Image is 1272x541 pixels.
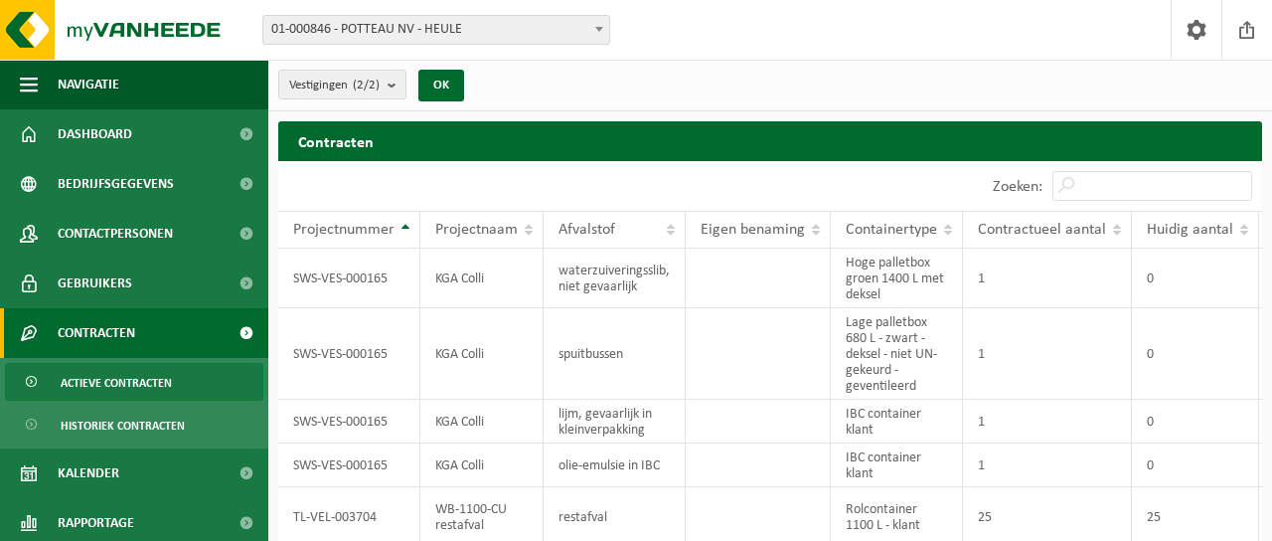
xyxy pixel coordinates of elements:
span: Navigatie [58,60,119,109]
td: SWS-VES-000165 [278,308,420,400]
span: Eigen benaming [701,222,805,238]
td: KGA Colli [420,308,544,400]
td: SWS-VES-000165 [278,400,420,444]
span: Containertype [846,222,937,238]
span: Afvalstof [558,222,615,238]
span: Gebruikers [58,259,132,308]
td: IBC container klant [831,400,963,444]
td: KGA Colli [420,249,544,308]
td: SWS-VES-000165 [278,249,420,308]
td: 0 [1132,249,1259,308]
button: OK [418,70,464,101]
td: 1 [963,249,1132,308]
span: Projectnummer [293,222,395,238]
span: Projectnaam [435,222,518,238]
td: SWS-VES-000165 [278,444,420,487]
td: olie-emulsie in IBC [544,444,686,487]
td: IBC container klant [831,444,963,487]
span: 01-000846 - POTTEAU NV - HEULE [262,15,610,45]
span: Dashboard [58,109,132,159]
a: Actieve contracten [5,363,263,401]
td: 0 [1132,444,1259,487]
td: KGA Colli [420,400,544,444]
td: 0 [1132,400,1259,444]
td: 1 [963,444,1132,487]
td: 1 [963,400,1132,444]
span: Contracten [58,308,135,358]
td: 1 [963,308,1132,400]
span: Vestigingen [289,71,380,100]
td: spuitbussen [544,308,686,400]
h2: Contracten [278,121,1262,160]
td: 0 [1132,308,1259,400]
span: Bedrijfsgegevens [58,159,174,209]
span: Contactpersonen [58,209,173,259]
span: 01-000846 - POTTEAU NV - HEULE [263,16,609,44]
span: Contractueel aantal [978,222,1106,238]
span: Historiek contracten [61,407,185,445]
span: Kalender [58,449,119,498]
label: Zoeken: [993,179,1042,195]
td: Hoge palletbox groen 1400 L met deksel [831,249,963,308]
count: (2/2) [353,79,380,91]
td: Lage palletbox 680 L - zwart - deksel - niet UN-gekeurd - geventileerd [831,308,963,400]
span: Actieve contracten [61,364,172,402]
td: KGA Colli [420,444,544,487]
td: lijm, gevaarlijk in kleinverpakking [544,400,686,444]
button: Vestigingen(2/2) [278,70,406,99]
td: waterzuiveringsslib, niet gevaarlijk [544,249,686,308]
a: Historiek contracten [5,406,263,444]
span: Huidig aantal [1147,222,1233,238]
